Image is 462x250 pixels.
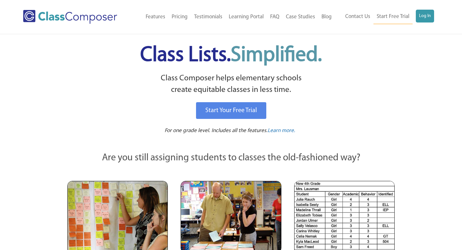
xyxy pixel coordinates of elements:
[267,10,283,24] a: FAQ
[142,10,168,24] a: Features
[132,10,335,24] nav: Header Menu
[318,10,335,24] a: Blog
[191,10,226,24] a: Testimonials
[67,151,395,165] p: Are you still assigning students to classes the old-fashioned way?
[165,128,268,133] span: For one grade level. Includes all the features.
[23,10,117,24] img: Class Composer
[342,10,373,24] a: Contact Us
[283,10,318,24] a: Case Studies
[268,128,295,133] span: Learn more.
[205,107,257,114] span: Start Your Free Trial
[416,10,434,22] a: Log In
[196,102,266,119] a: Start Your Free Trial
[168,10,191,24] a: Pricing
[66,73,396,96] p: Class Composer helps elementary schools create equitable classes in less time.
[373,10,413,24] a: Start Free Trial
[335,10,434,24] nav: Header Menu
[268,127,295,135] a: Learn more.
[226,10,267,24] a: Learning Portal
[231,45,322,66] span: Simplified.
[140,45,322,66] span: Class Lists.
